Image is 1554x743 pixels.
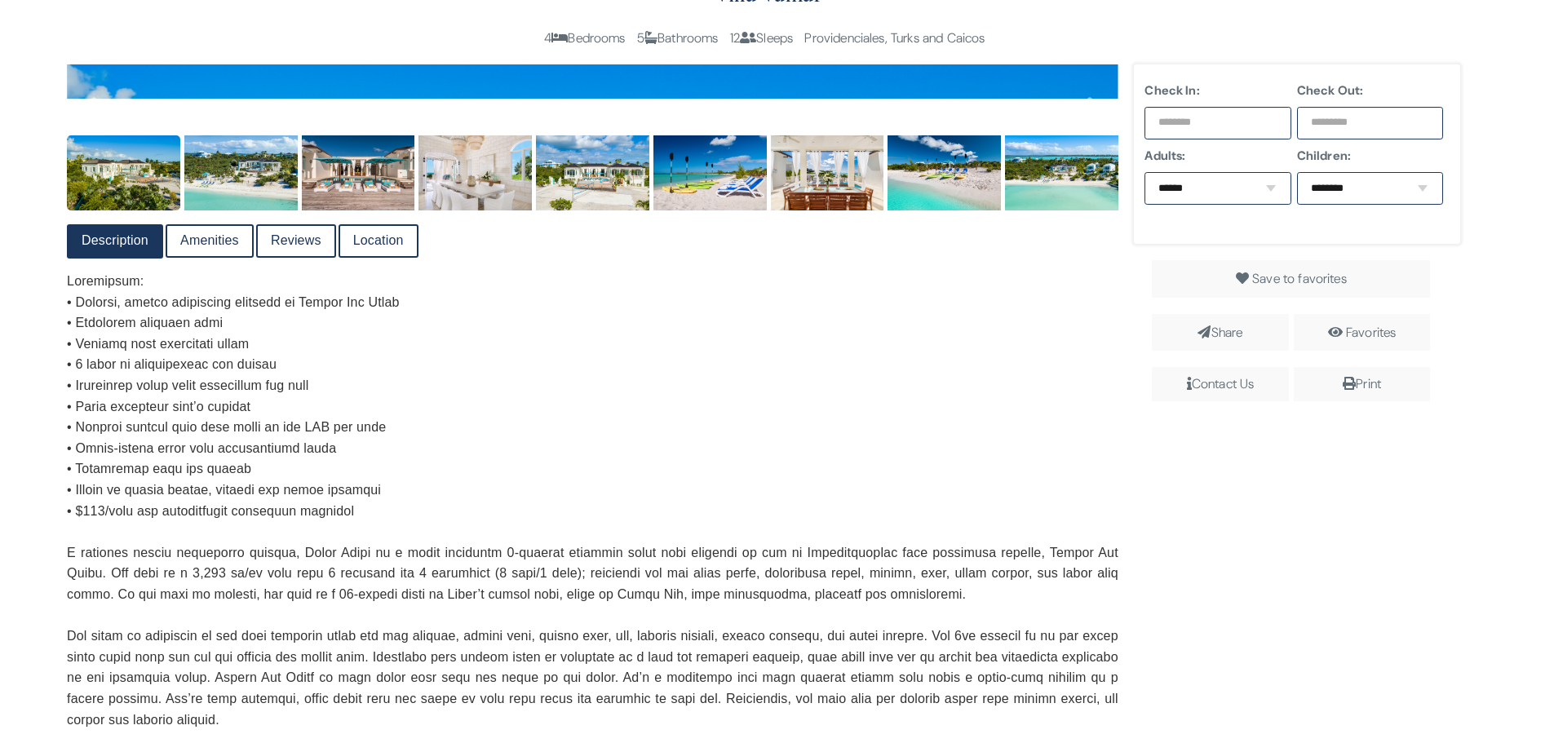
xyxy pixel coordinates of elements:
[69,226,162,256] a: Description
[67,135,180,210] img: 046b3c7c-e31b-425e-8673-eae4ad8566a8
[167,226,252,256] a: Amenities
[1300,374,1423,395] div: Print
[184,135,298,210] img: 6a444fb6-a4bb-4016-a88f-40ab361ed023
[653,135,767,210] img: 0b44862f-edc1-4809-b56f-c99f26df1b84
[258,226,334,256] a: Reviews
[637,29,719,46] span: 5 Bathrooms
[1346,324,1396,341] a: Favorites
[1252,270,1347,287] span: Save to favorites
[418,135,532,210] img: 96b92337-7516-4ae5-90b6-a5708fa2356a
[888,135,1001,210] img: 2af04fa0-b4ba-43b3-b79d-9fdedda85cf6
[1152,314,1288,352] span: Share
[771,135,884,210] img: 21c8b9ae-754b-4659-b830-d06ddd1a2d8b
[1144,81,1291,100] label: Check In:
[1005,135,1118,210] img: 04649ee2-d7f5-470e-8544-d4617103949c
[1152,367,1288,401] span: Contact Us
[1297,81,1444,100] label: Check Out:
[1144,146,1291,166] label: Adults:
[1297,146,1444,166] label: Children:
[804,29,985,46] span: Providenciales, Turks and Caicos
[340,226,417,256] a: Location
[730,29,793,46] span: 12 Sleeps
[302,135,415,210] img: 1e4e9923-00bf-444e-a634-b2d68a73db33
[536,135,649,210] img: 6a036ec3-7710-428e-8552-a4ec9b7eb75c
[544,29,626,46] span: 4 Bedrooms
